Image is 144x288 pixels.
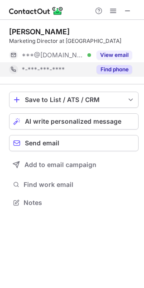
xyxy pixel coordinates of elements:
[9,113,139,130] button: AI write personalized message
[24,199,135,207] span: Notes
[96,51,132,60] button: Reveal Button
[22,51,84,59] span: ***@[DOMAIN_NAME]
[25,96,123,103] div: Save to List / ATS / CRM
[9,157,139,173] button: Add to email campaign
[25,139,59,147] span: Send email
[24,161,96,168] span: Add to email campaign
[9,92,139,108] button: save-profile-one-click
[9,27,70,36] div: [PERSON_NAME]
[9,135,139,151] button: Send email
[9,178,139,191] button: Find work email
[24,181,135,189] span: Find work email
[9,196,139,209] button: Notes
[9,37,139,45] div: Marketing Director at [GEOGRAPHIC_DATA]
[9,5,63,16] img: ContactOut v5.3.10
[25,118,121,125] span: AI write personalized message
[96,65,132,74] button: Reveal Button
